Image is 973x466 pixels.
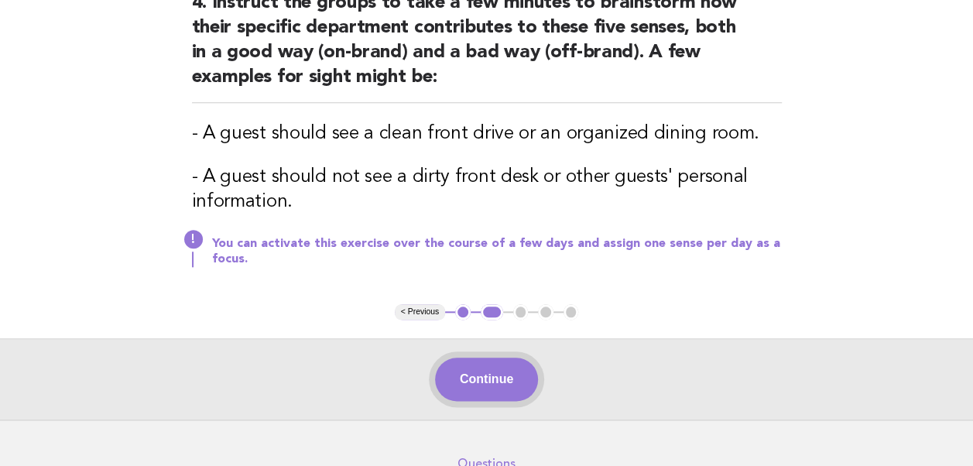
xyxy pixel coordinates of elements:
button: < Previous [395,304,445,320]
button: Continue [435,358,538,401]
p: You can activate this exercise over the course of a few days and assign one sense per day as a fo... [212,236,782,267]
button: 2 [481,304,503,320]
button: 1 [455,304,471,320]
h3: - A guest should not see a dirty front desk or other guests' personal information. [192,165,782,214]
h3: - A guest should see a clean front drive or an organized dining room. [192,122,782,146]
